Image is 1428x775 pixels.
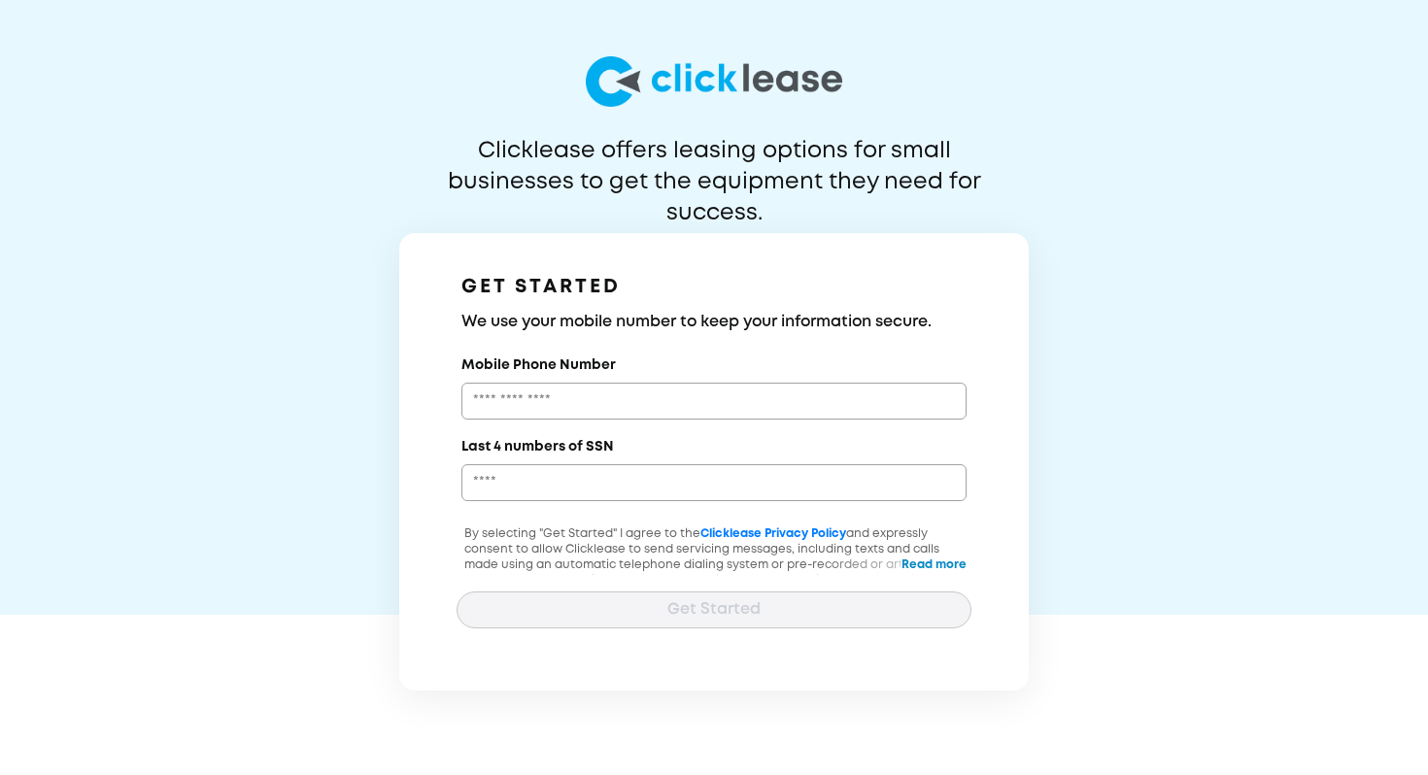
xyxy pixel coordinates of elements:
[461,311,967,334] h3: We use your mobile number to keep your information secure.
[461,355,616,375] label: Mobile Phone Number
[457,591,971,628] button: Get Started
[457,526,971,620] p: By selecting "Get Started" I agree to the and expressly consent to allow Clicklease to send servi...
[461,272,967,303] h1: GET STARTED
[700,528,846,539] a: Clicklease Privacy Policy
[400,136,1028,198] p: Clicklease offers leasing options for small businesses to get the equipment they need for success.
[461,437,614,456] label: Last 4 numbers of SSN
[586,56,842,107] img: logo-larg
